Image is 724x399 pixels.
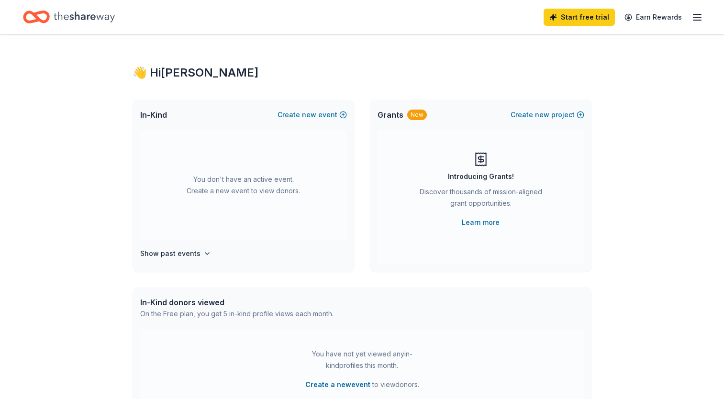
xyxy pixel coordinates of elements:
[511,109,584,121] button: Createnewproject
[535,109,549,121] span: new
[140,248,211,259] button: Show past events
[140,297,334,308] div: In-Kind donors viewed
[448,171,514,182] div: Introducing Grants!
[278,109,347,121] button: Createnewevent
[140,109,167,121] span: In-Kind
[462,217,500,228] a: Learn more
[378,109,403,121] span: Grants
[140,130,347,240] div: You don't have an active event. Create a new event to view donors.
[23,6,115,28] a: Home
[544,9,615,26] a: Start free trial
[416,186,546,213] div: Discover thousands of mission-aligned grant opportunities.
[302,348,422,371] div: You have not yet viewed any in-kind profiles this month.
[305,379,370,390] button: Create a newevent
[407,110,427,120] div: New
[305,379,419,390] span: to view donors .
[133,65,592,80] div: 👋 Hi [PERSON_NAME]
[140,308,334,320] div: On the Free plan, you get 5 in-kind profile views each month.
[140,248,200,259] h4: Show past events
[619,9,688,26] a: Earn Rewards
[302,109,316,121] span: new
